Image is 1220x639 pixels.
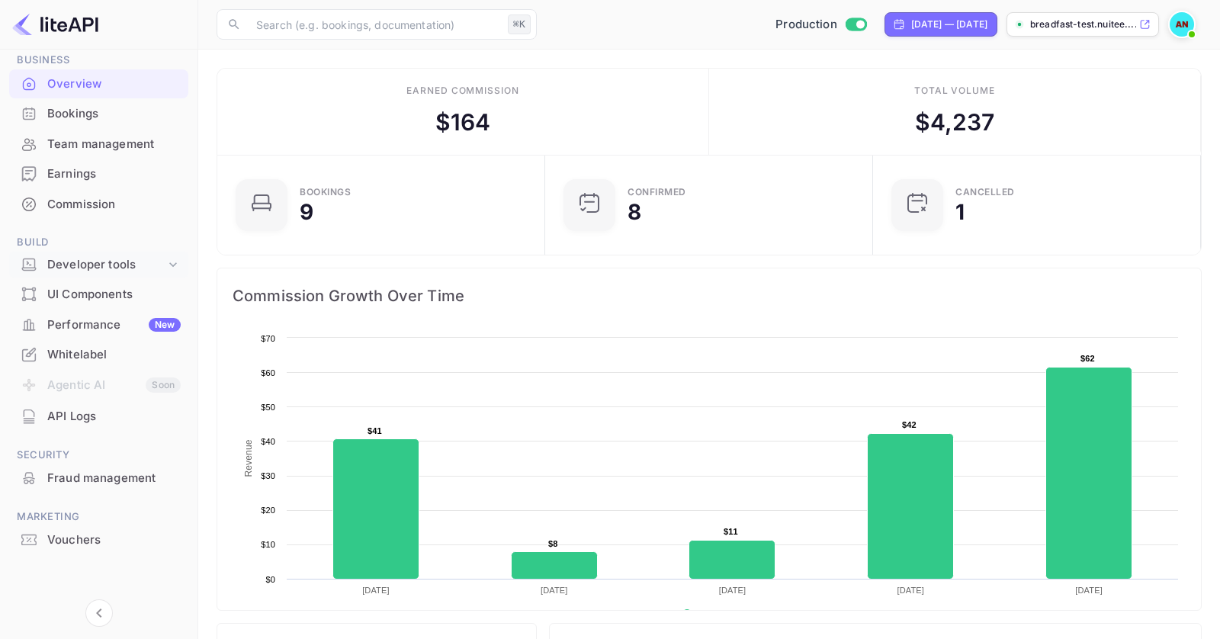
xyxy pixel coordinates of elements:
[697,609,736,620] text: Revenue
[47,470,181,487] div: Fraud management
[628,201,641,223] div: 8
[9,464,188,493] div: Fraud management
[261,403,275,412] text: $50
[508,14,531,34] div: ⌘K
[955,201,965,223] div: 1
[85,599,113,627] button: Collapse navigation
[9,190,188,218] a: Commission
[47,105,181,123] div: Bookings
[9,159,188,189] div: Earnings
[47,256,165,274] div: Developer tools
[9,52,188,69] span: Business
[368,426,382,435] text: $41
[9,190,188,220] div: Commission
[1030,18,1136,31] p: breadfast-test.nuitee....
[9,99,188,129] div: Bookings
[955,188,1015,197] div: CANCELLED
[9,159,188,188] a: Earnings
[9,447,188,464] span: Security
[9,130,188,158] a: Team management
[261,506,275,515] text: $20
[9,280,188,310] div: UI Components
[47,408,181,425] div: API Logs
[261,540,275,549] text: $10
[261,368,275,377] text: $60
[9,402,188,432] div: API Logs
[243,439,254,477] text: Revenue
[362,586,390,595] text: [DATE]
[719,586,746,595] text: [DATE]
[884,12,997,37] div: Click to change the date range period
[406,84,519,98] div: Earned commission
[9,509,188,525] span: Marketing
[247,9,502,40] input: Search (e.g. bookings, documentation)
[9,99,188,127] a: Bookings
[300,188,351,197] div: Bookings
[47,346,181,364] div: Whitelabel
[1080,354,1095,363] text: $62
[47,136,181,153] div: Team management
[9,402,188,430] a: API Logs
[1075,586,1103,595] text: [DATE]
[9,525,188,554] a: Vouchers
[47,531,181,549] div: Vouchers
[897,586,925,595] text: [DATE]
[47,75,181,93] div: Overview
[261,437,275,446] text: $40
[9,310,188,339] a: PerformanceNew
[265,575,275,584] text: $0
[9,69,188,99] div: Overview
[9,340,188,368] a: Whitelabel
[911,18,987,31] div: [DATE] — [DATE]
[1170,12,1194,37] img: Abdelrahman Nasef
[9,234,188,251] span: Build
[300,201,313,223] div: 9
[9,464,188,492] a: Fraud management
[775,16,837,34] span: Production
[47,286,181,303] div: UI Components
[233,284,1186,308] span: Commission Growth Over Time
[9,340,188,370] div: Whitelabel
[9,69,188,98] a: Overview
[914,84,996,98] div: Total volume
[915,105,995,140] div: $ 4,237
[9,130,188,159] div: Team management
[769,16,872,34] div: Switch to Sandbox mode
[149,318,181,332] div: New
[724,527,738,536] text: $11
[261,471,275,480] text: $30
[548,539,558,548] text: $8
[261,334,275,343] text: $70
[9,310,188,340] div: PerformanceNew
[12,12,98,37] img: LiteAPI logo
[47,316,181,334] div: Performance
[628,188,686,197] div: Confirmed
[47,165,181,183] div: Earnings
[9,252,188,278] div: Developer tools
[902,420,917,429] text: $42
[9,525,188,555] div: Vouchers
[47,196,181,214] div: Commission
[541,586,568,595] text: [DATE]
[435,105,491,140] div: $ 164
[9,280,188,308] a: UI Components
